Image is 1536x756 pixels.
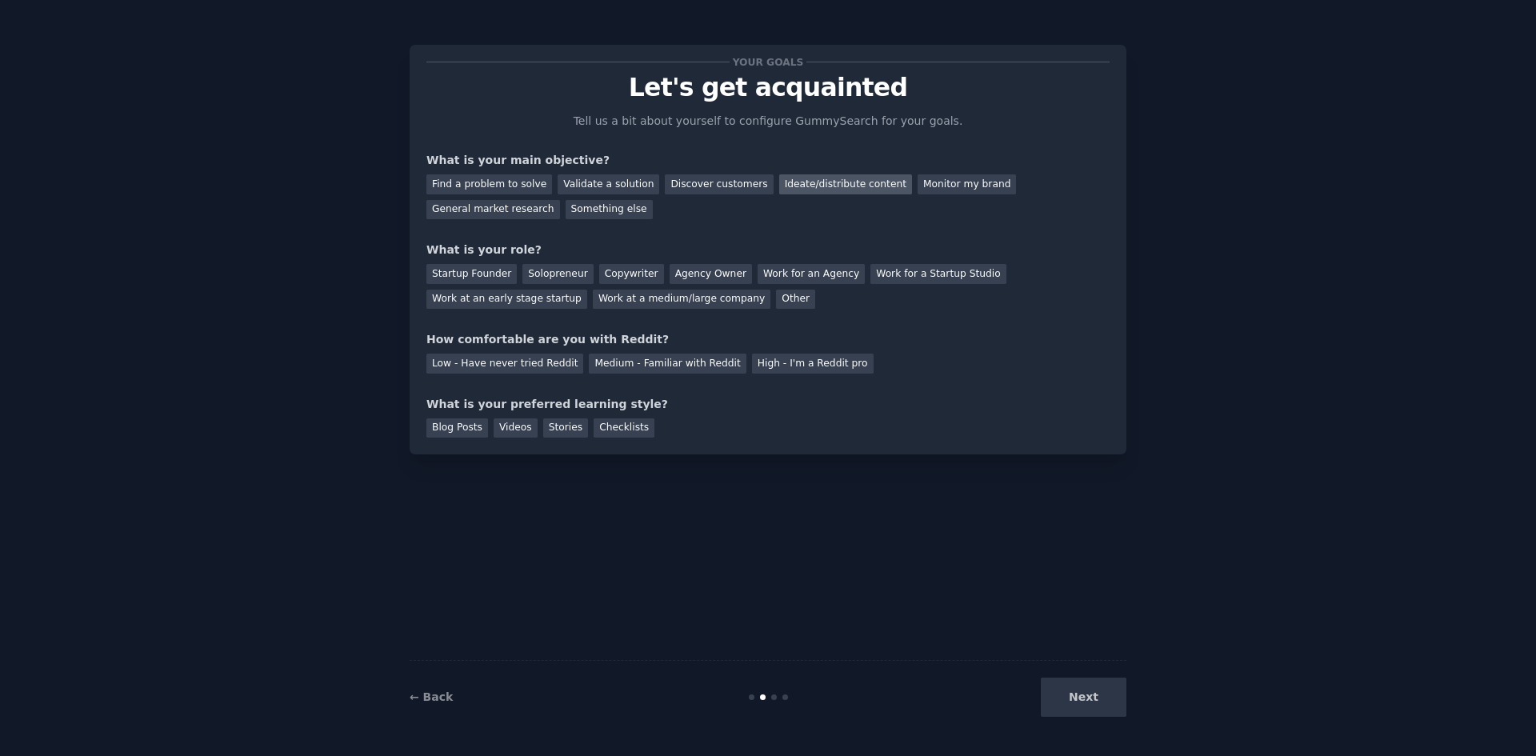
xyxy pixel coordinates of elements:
div: How comfortable are you with Reddit? [426,331,1110,348]
div: Discover customers [665,174,773,194]
div: Stories [543,418,588,438]
div: Monitor my brand [918,174,1016,194]
div: General market research [426,200,560,220]
div: Work for an Agency [758,264,865,284]
div: Ideate/distribute content [779,174,912,194]
div: Videos [494,418,538,438]
p: Tell us a bit about yourself to configure GummySearch for your goals. [566,113,970,130]
div: Other [776,290,815,310]
div: Find a problem to solve [426,174,552,194]
div: Checklists [594,418,654,438]
div: Something else [566,200,653,220]
div: Low - Have never tried Reddit [426,354,583,374]
a: ← Back [410,690,453,703]
div: Work at an early stage startup [426,290,587,310]
div: Copywriter [599,264,664,284]
div: What is your main objective? [426,152,1110,169]
div: What is your role? [426,242,1110,258]
div: High - I'm a Reddit pro [752,354,874,374]
div: Blog Posts [426,418,488,438]
div: Startup Founder [426,264,517,284]
div: Solopreneur [522,264,593,284]
div: Agency Owner [670,264,752,284]
div: Medium - Familiar with Reddit [589,354,746,374]
div: Validate a solution [558,174,659,194]
span: Your goals [730,54,806,70]
div: Work for a Startup Studio [870,264,1006,284]
div: Work at a medium/large company [593,290,770,310]
div: What is your preferred learning style? [426,396,1110,413]
p: Let's get acquainted [426,74,1110,102]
